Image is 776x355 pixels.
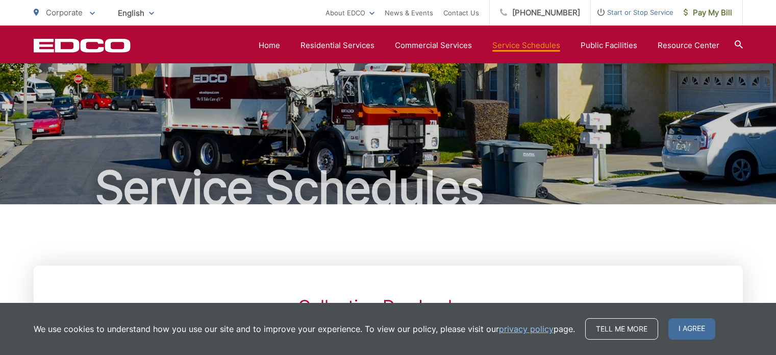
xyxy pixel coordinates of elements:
span: Pay My Bill [684,7,732,19]
a: Public Facilities [581,39,637,52]
a: News & Events [385,7,433,19]
p: We use cookies to understand how you use our site and to improve your experience. To view our pol... [34,323,575,335]
a: Tell me more [585,318,658,340]
a: Resource Center [658,39,719,52]
a: About EDCO [326,7,374,19]
a: EDCD logo. Return to the homepage. [34,38,131,53]
a: Commercial Services [395,39,472,52]
a: Home [259,39,280,52]
a: Service Schedules [492,39,560,52]
span: I agree [668,318,715,340]
a: privacy policy [499,323,554,335]
a: Contact Us [443,7,479,19]
span: English [110,4,162,22]
h2: Collection Day Lookup [182,296,593,317]
h1: Service Schedules [34,162,743,214]
a: Residential Services [301,39,374,52]
span: Corporate [46,8,83,17]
